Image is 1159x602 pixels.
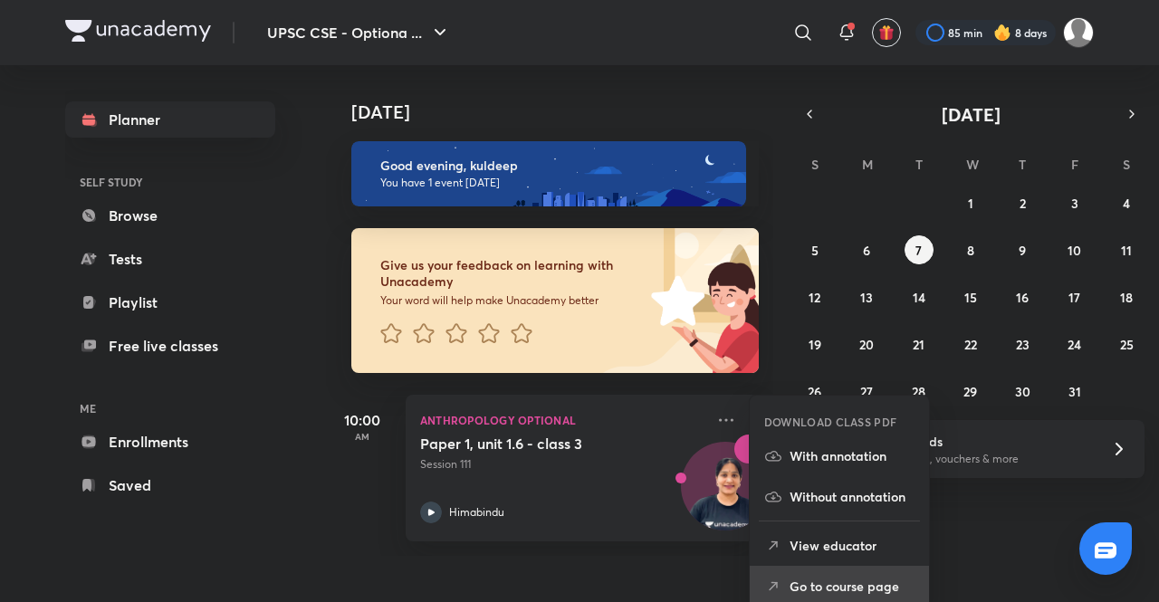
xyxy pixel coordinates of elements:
abbr: October 16, 2025 [1016,289,1029,306]
p: Anthropology Optional [420,409,704,431]
button: October 12, 2025 [800,282,829,311]
p: Himabindu [449,504,504,521]
p: Session 111 [420,456,704,473]
abbr: October 19, 2025 [809,336,821,353]
abbr: October 9, 2025 [1019,242,1026,259]
button: avatar [872,18,901,47]
button: October 22, 2025 [956,330,985,358]
abbr: October 18, 2025 [1120,289,1133,306]
h4: [DATE] [351,101,777,123]
abbr: October 21, 2025 [913,336,924,353]
p: AM [326,431,398,442]
h5: Paper 1, unit 1.6 - class 3 [420,435,646,453]
button: October 29, 2025 [956,377,985,406]
span: [DATE] [942,102,1001,127]
abbr: October 8, 2025 [967,242,974,259]
abbr: October 25, 2025 [1120,336,1134,353]
img: streak [993,24,1011,42]
abbr: Monday [862,156,873,173]
button: October 7, 2025 [905,235,934,264]
abbr: Friday [1071,156,1078,173]
h6: Refer friends [867,432,1089,451]
abbr: October 4, 2025 [1123,195,1130,212]
img: evening [351,141,746,206]
abbr: October 29, 2025 [963,383,977,400]
abbr: October 20, 2025 [859,336,874,353]
abbr: October 3, 2025 [1071,195,1078,212]
abbr: October 30, 2025 [1015,383,1030,400]
button: October 17, 2025 [1060,282,1089,311]
p: Win a laptop, vouchers & more [867,451,1089,467]
button: October 6, 2025 [852,235,881,264]
button: October 14, 2025 [905,282,934,311]
h6: SELF STUDY [65,167,275,197]
p: Go to course page [790,577,915,596]
button: October 13, 2025 [852,282,881,311]
abbr: October 17, 2025 [1068,289,1080,306]
abbr: October 26, 2025 [808,383,821,400]
button: October 16, 2025 [1008,282,1037,311]
abbr: October 5, 2025 [811,242,819,259]
a: Company Logo [65,20,211,46]
button: October 11, 2025 [1112,235,1141,264]
a: Enrollments [65,424,275,460]
img: Avatar [682,452,769,539]
button: October 24, 2025 [1060,330,1089,358]
abbr: Tuesday [915,156,923,173]
button: October 3, 2025 [1060,188,1089,217]
abbr: October 11, 2025 [1121,242,1132,259]
h6: DOWNLOAD CLASS PDF [764,414,897,430]
abbr: Wednesday [966,156,979,173]
p: With annotation [790,446,915,465]
abbr: October 6, 2025 [863,242,870,259]
img: kuldeep Ahir [1063,17,1094,48]
a: Playlist [65,284,275,320]
button: October 18, 2025 [1112,282,1141,311]
button: October 30, 2025 [1008,377,1037,406]
a: Browse [65,197,275,234]
button: October 15, 2025 [956,282,985,311]
button: October 10, 2025 [1060,235,1089,264]
abbr: October 23, 2025 [1016,336,1030,353]
img: Company Logo [65,20,211,42]
button: October 26, 2025 [800,377,829,406]
abbr: October 13, 2025 [860,289,873,306]
abbr: October 28, 2025 [912,383,925,400]
a: Saved [65,467,275,503]
p: View educator [790,536,915,555]
abbr: October 2, 2025 [1020,195,1026,212]
abbr: October 31, 2025 [1068,383,1081,400]
abbr: Sunday [811,156,819,173]
h6: Give us your feedback on learning with Unacademy [380,257,645,290]
abbr: October 14, 2025 [913,289,925,306]
abbr: October 27, 2025 [860,383,873,400]
h5: 10:00 [326,409,398,431]
h6: Good evening, kuldeep [380,158,730,174]
img: avatar [878,24,895,41]
a: Tests [65,241,275,277]
p: You have 1 event [DATE] [380,176,730,190]
button: October 21, 2025 [905,330,934,358]
button: October 28, 2025 [905,377,934,406]
abbr: October 10, 2025 [1068,242,1081,259]
abbr: October 24, 2025 [1068,336,1081,353]
button: October 9, 2025 [1008,235,1037,264]
img: feedback_image [589,228,759,373]
button: October 27, 2025 [852,377,881,406]
button: UPSC CSE - Optiona ... [256,14,462,51]
abbr: Thursday [1019,156,1026,173]
button: October 31, 2025 [1060,377,1089,406]
button: October 1, 2025 [956,188,985,217]
button: [DATE] [822,101,1119,127]
button: October 20, 2025 [852,330,881,358]
abbr: October 1, 2025 [968,195,973,212]
abbr: October 12, 2025 [809,289,820,306]
button: October 23, 2025 [1008,330,1037,358]
abbr: October 22, 2025 [964,336,977,353]
abbr: October 7, 2025 [915,242,922,259]
button: October 8, 2025 [956,235,985,264]
abbr: October 15, 2025 [964,289,977,306]
abbr: Saturday [1123,156,1130,173]
a: Free live classes [65,328,275,364]
a: Planner [65,101,275,138]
